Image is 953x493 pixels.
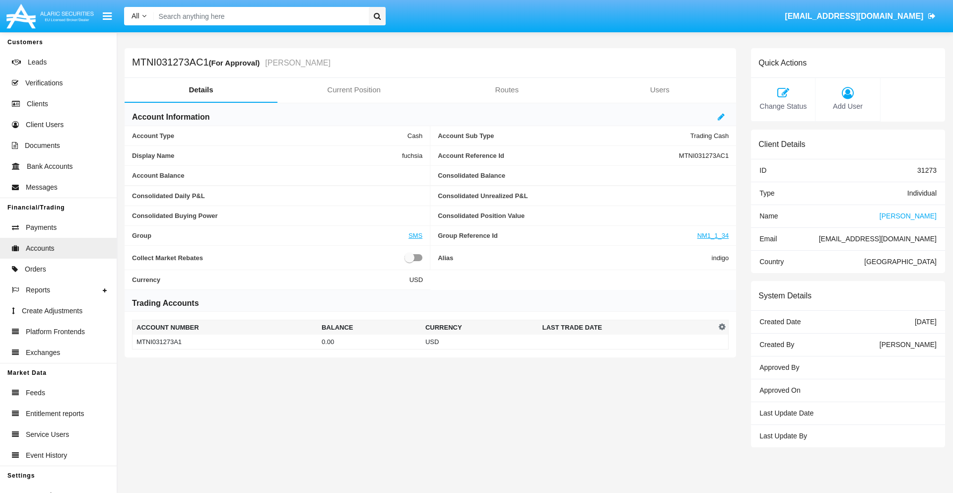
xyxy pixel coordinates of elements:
[438,152,679,159] span: Account Reference Id
[759,235,777,243] span: Email
[759,409,814,417] span: Last Update Date
[125,78,277,102] a: Details
[26,285,50,295] span: Reports
[28,57,47,68] span: Leads
[880,212,937,220] span: [PERSON_NAME]
[438,232,697,239] span: Group Reference Id
[27,99,48,109] span: Clients
[409,276,423,283] span: USD
[756,101,810,112] span: Change Status
[132,152,402,159] span: Display Name
[132,57,331,69] h5: MTNI031273AC1
[880,341,937,349] span: [PERSON_NAME]
[132,232,408,239] span: Group
[438,192,729,200] span: Consolidated Unrealized P&L
[421,320,539,335] th: Currency
[690,132,729,140] span: Trading Cash
[785,12,923,20] span: [EMAIL_ADDRESS][DOMAIN_NAME]
[22,306,82,316] span: Create Adjustments
[759,189,774,197] span: Type
[759,166,766,174] span: ID
[408,232,422,239] a: SMS
[277,78,430,102] a: Current Position
[318,335,421,350] td: 0.00
[132,252,405,264] span: Collect Market Rebates
[759,363,799,371] span: Approved By
[712,252,729,264] span: indigo
[538,320,716,335] th: Last Trade Date
[26,450,67,461] span: Event History
[438,132,690,140] span: Account Sub Type
[917,166,937,174] span: 31273
[759,212,778,220] span: Name
[5,1,95,31] img: Logo image
[759,432,807,440] span: Last Update By
[132,212,422,219] span: Consolidated Buying Power
[133,335,318,350] td: MTNI031273A1
[132,112,209,123] h6: Account Information
[402,152,422,159] span: fuchsia
[26,409,84,419] span: Entitlement reports
[26,222,57,233] span: Payments
[758,140,805,149] h6: Client Details
[132,298,199,309] h6: Trading Accounts
[132,276,409,283] span: Currency
[26,182,58,193] span: Messages
[438,172,729,179] span: Consolidated Balance
[318,320,421,335] th: Balance
[679,152,729,159] span: MTNI031273AC1
[209,57,263,69] div: (For Approval)
[421,335,539,350] td: USD
[430,78,583,102] a: Routes
[697,232,729,239] a: NM1_1_34
[25,78,63,88] span: Verifications
[132,12,139,20] span: All
[915,318,937,326] span: [DATE]
[438,252,711,264] span: Alias
[759,318,801,326] span: Created Date
[759,258,784,266] span: Country
[26,348,60,358] span: Exchanges
[819,235,937,243] span: [EMAIL_ADDRESS][DOMAIN_NAME]
[132,192,422,200] span: Consolidated Daily P&L
[759,386,801,394] span: Approved On
[27,161,73,172] span: Bank Accounts
[25,141,60,151] span: Documents
[758,291,812,300] h6: System Details
[26,429,69,440] span: Service Users
[758,58,807,68] h6: Quick Actions
[154,7,365,25] input: Search
[864,258,937,266] span: [GEOGRAPHIC_DATA]
[263,59,331,67] small: [PERSON_NAME]
[438,212,729,219] span: Consolidated Position Value
[780,2,941,30] a: [EMAIL_ADDRESS][DOMAIN_NAME]
[26,327,85,337] span: Platform Frontends
[132,132,408,140] span: Account Type
[408,132,422,140] span: Cash
[26,120,64,130] span: Client Users
[820,101,875,112] span: Add User
[132,172,422,179] span: Account Balance
[583,78,736,102] a: Users
[25,264,46,275] span: Orders
[26,243,55,254] span: Accounts
[759,341,794,349] span: Created By
[907,189,937,197] span: Individual
[26,388,45,398] span: Feeds
[133,320,318,335] th: Account Number
[124,11,154,21] a: All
